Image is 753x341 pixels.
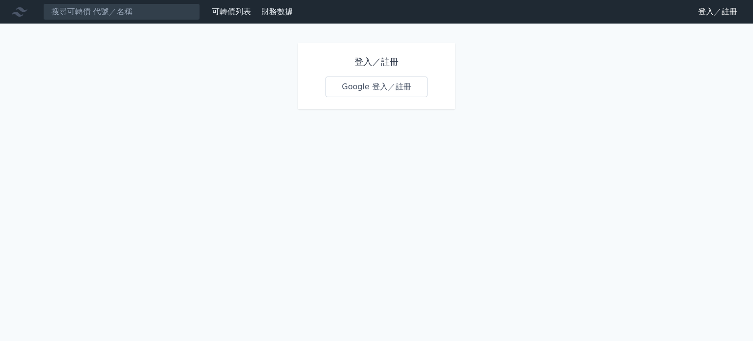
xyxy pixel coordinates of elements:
input: 搜尋可轉債 代號／名稱 [43,3,200,20]
a: 財務數據 [261,7,293,16]
a: 登入／註冊 [690,4,745,20]
h1: 登入／註冊 [326,55,427,69]
a: Google 登入／註冊 [326,77,427,97]
a: 可轉債列表 [212,7,251,16]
